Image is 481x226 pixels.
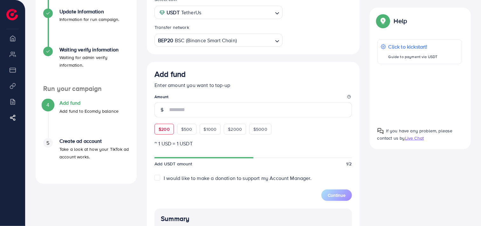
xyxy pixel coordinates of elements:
span: $5000 [253,126,267,132]
div: Search for option [155,34,283,47]
strong: BEP20 [158,36,173,45]
li: Add fund [36,100,137,138]
span: If you have any problem, please contact us by [377,128,453,141]
img: logo [6,9,18,20]
p: Waiting for admin verify information. [59,54,129,69]
span: I would like to make a donation to support my Account Manager. [164,175,312,182]
span: $200 [159,126,170,132]
legend: Amount [155,94,352,102]
h4: Add fund [59,100,119,106]
li: Waiting verify information [36,47,137,85]
p: Click to kickstart! [388,43,438,50]
h4: Update Information [59,9,120,15]
span: 1/2 [346,161,352,167]
span: BSC (Binance Smart Chain) [175,36,237,45]
img: Popup guide [377,128,384,134]
label: Transfer network [155,24,189,30]
strong: USDT [167,8,180,17]
li: Update Information [36,9,137,47]
button: Continue [321,189,352,201]
span: 4 [46,101,49,109]
li: Create ad account [36,138,137,176]
p: Take a look at how your TikTok ad account works. [59,145,129,161]
img: Popup guide [377,15,389,27]
h4: Waiting verify information [59,47,129,53]
span: 5 [46,139,49,147]
iframe: Chat [454,197,476,221]
span: Add USDT amount [155,161,192,167]
p: Enter amount you want to top-up [155,81,352,89]
h3: Add fund [155,70,186,79]
span: $500 [181,126,192,132]
span: $2000 [228,126,242,132]
p: Guide to payment via USDT [388,53,438,61]
input: Search for option [203,8,272,17]
span: Live Chat [405,135,424,141]
h4: Summary [161,215,346,223]
span: TetherUs [181,8,201,17]
span: $1000 [204,126,217,132]
div: Search for option [155,6,283,19]
span: Continue [328,192,346,198]
p: Add fund to Ecomdy balance [59,107,119,115]
h4: Run your campaign [36,85,137,93]
img: coin [159,10,165,16]
input: Search for option [237,36,272,45]
p: Information for run campaign. [59,16,120,23]
p: Help [394,17,407,25]
p: ~ 1 USD = 1 USDT [155,140,352,147]
h4: Create ad account [59,138,129,144]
